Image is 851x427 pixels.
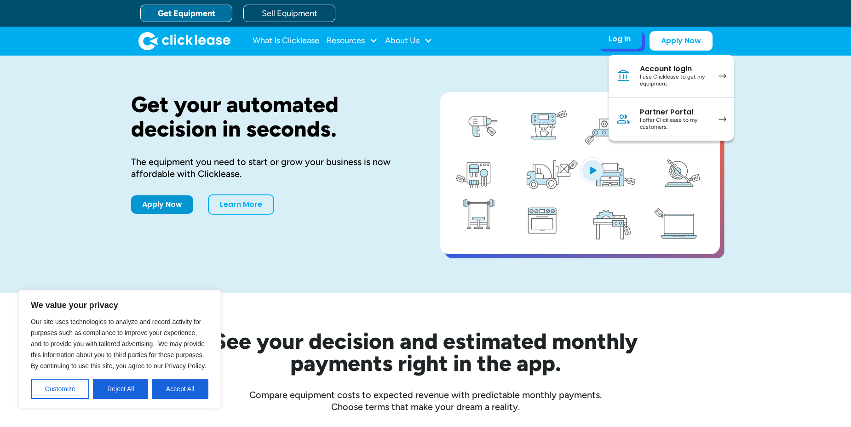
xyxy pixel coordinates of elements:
[609,34,631,44] div: Log In
[609,98,734,141] a: Partner PortalI offer Clicklease to my customers.
[253,32,319,50] a: What Is Clicklease
[719,117,726,122] img: arrow
[385,32,432,50] div: About Us
[152,379,208,399] button: Accept All
[138,32,230,50] img: Clicklease logo
[440,92,720,254] a: open lightbox
[609,55,734,141] nav: Log In
[719,74,726,79] img: arrow
[640,117,709,131] div: I offer Clicklease to my customers.
[93,379,148,399] button: Reject All
[168,330,683,374] h2: See your decision and estimated monthly payments right in the app.
[31,300,208,311] p: We value your privacy
[650,31,713,51] a: Apply Now
[140,5,232,22] a: Get Equipment
[640,74,709,88] div: I use Clicklease to get my equipment
[131,195,193,214] a: Apply Now
[18,290,221,409] div: We value your privacy
[31,318,206,370] span: Our site uses technologies to analyze and record activity for purposes such as compliance to impr...
[327,32,378,50] div: Resources
[640,108,709,117] div: Partner Portal
[138,32,230,50] a: home
[31,379,89,399] button: Customize
[616,112,631,126] img: Person icon
[243,5,335,22] a: Sell Equipment
[131,156,411,180] div: The equipment you need to start or grow your business is now affordable with Clicklease.
[616,68,631,83] img: Bank icon
[640,64,709,74] div: Account login
[131,389,720,413] div: Compare equipment costs to expected revenue with predictable monthly payments. Choose terms that ...
[208,194,274,215] a: Learn More
[580,157,605,183] img: Blue play button logo on a light blue circular background
[131,92,411,141] h1: Get your automated decision in seconds.
[609,55,734,98] a: Account loginI use Clicklease to get my equipment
